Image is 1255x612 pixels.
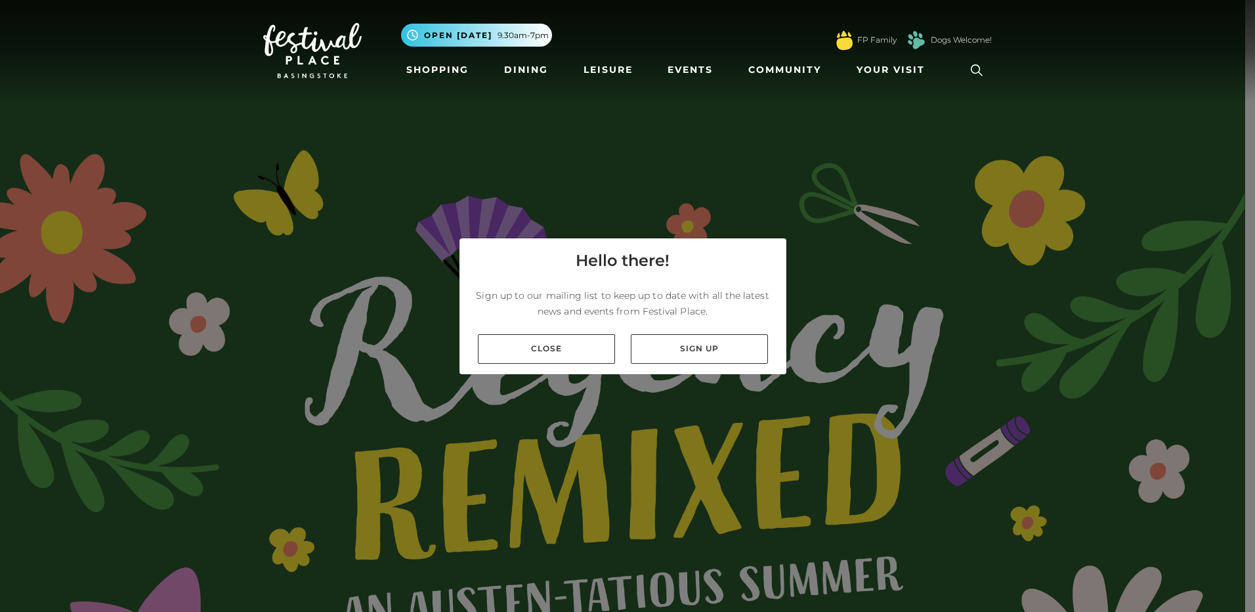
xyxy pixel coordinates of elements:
a: Leisure [578,58,638,82]
a: Events [662,58,718,82]
a: FP Family [857,34,897,46]
a: Your Visit [851,58,937,82]
img: Festival Place Logo [263,23,362,78]
span: Your Visit [857,63,925,77]
a: Sign up [631,334,768,364]
button: Open [DATE] 9.30am-7pm [401,24,552,47]
p: Sign up to our mailing list to keep up to date with all the latest news and events from Festival ... [470,288,776,319]
a: Shopping [401,58,474,82]
span: 9.30am-7pm [498,30,549,41]
a: Close [478,334,615,364]
a: Dogs Welcome! [931,34,992,46]
h4: Hello there! [576,249,670,273]
a: Dining [499,58,553,82]
span: Open [DATE] [424,30,492,41]
a: Community [743,58,826,82]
